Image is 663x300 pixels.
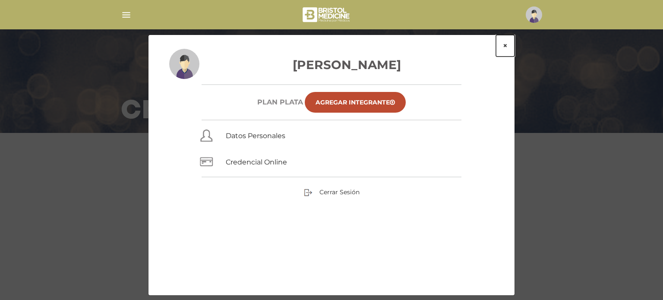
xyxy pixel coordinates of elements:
[121,9,132,20] img: Cober_menu-lines-white.svg
[226,158,287,166] a: Credencial Online
[257,98,303,106] h6: Plan PLATA
[304,188,313,197] img: sign-out.png
[301,4,353,25] img: bristol-medicine-blanco.png
[526,6,542,23] img: profile-placeholder.svg
[169,56,494,74] h3: [PERSON_NAME]
[304,188,360,196] a: Cerrar Sesión
[169,49,199,79] img: profile-placeholder.svg
[305,92,406,113] a: Agregar Integrante
[226,132,285,140] a: Datos Personales
[496,35,515,57] button: ×
[319,188,360,196] span: Cerrar Sesión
